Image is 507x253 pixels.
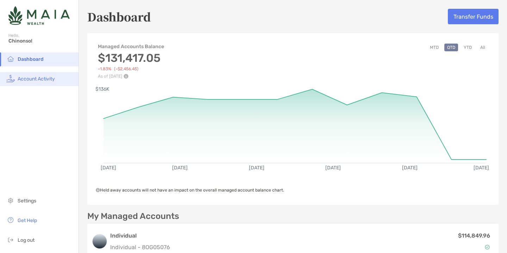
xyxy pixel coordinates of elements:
[6,216,15,224] img: get-help icon
[96,188,284,193] span: Held away accounts will not have an impact on the overall managed account balance chart.
[6,54,15,63] img: household icon
[18,198,36,204] span: Settings
[18,76,55,82] span: Account Activity
[172,165,188,171] text: [DATE]
[95,86,109,92] text: $136K
[6,74,15,83] img: activity icon
[87,8,151,25] h5: Dashboard
[18,237,35,243] span: Log out
[114,66,138,72] span: (-$2,456.45)
[8,38,74,44] span: Chinonso!
[110,243,170,252] p: Individual - 8OG05076
[124,74,129,79] img: Performance Info
[485,245,490,249] img: Account Status icon
[98,51,165,65] h3: $131,417.05
[98,66,111,72] span: -1.83%
[93,234,107,248] img: logo account
[402,165,418,171] text: [DATE]
[18,56,44,62] span: Dashboard
[18,218,37,223] span: Get Help
[110,232,170,240] h3: Individual
[477,44,488,51] button: All
[458,231,490,240] p: $114,849.96
[325,165,341,171] text: [DATE]
[6,235,15,244] img: logout icon
[448,9,499,24] button: Transfer Funds
[427,44,442,51] button: MTD
[87,212,179,221] p: My Managed Accounts
[6,196,15,205] img: settings icon
[98,44,165,50] h4: Managed Accounts Balance
[98,74,165,79] p: As of [DATE]
[444,44,458,51] button: QTD
[474,165,489,171] text: [DATE]
[249,165,264,171] text: [DATE]
[8,3,70,28] img: Zoe Logo
[101,165,116,171] text: [DATE]
[461,44,475,51] button: YTD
